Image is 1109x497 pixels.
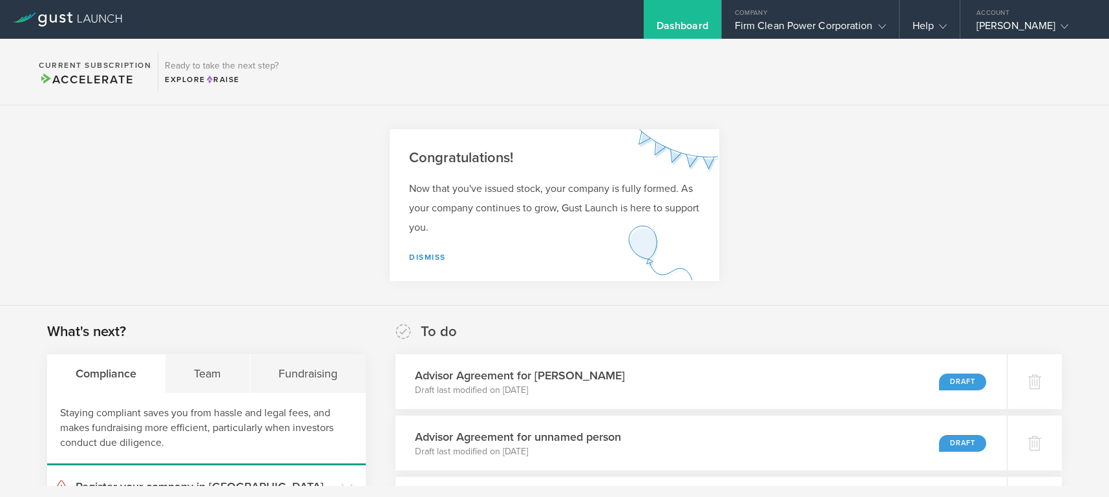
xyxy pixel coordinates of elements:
[47,323,126,341] h2: What's next?
[415,367,625,384] h3: Advisor Agreement for [PERSON_NAME]
[415,384,625,397] p: Draft last modified on [DATE]
[39,72,133,87] span: Accelerate
[735,19,886,39] div: Firm Clean Power Corporation
[939,435,986,452] div: Draft
[47,354,165,393] div: Compliance
[939,374,986,390] div: Draft
[657,19,708,39] div: Dashboard
[409,179,700,237] p: Now that you've issued stock, your company is fully formed. As your company continues to grow, Gu...
[396,416,1007,471] div: Advisor Agreement for unnamed personDraft last modified on [DATE]Draft
[39,61,151,69] h2: Current Subscription
[396,354,1007,409] div: Advisor Agreement for [PERSON_NAME]Draft last modified on [DATE]Draft
[415,428,621,445] h3: Advisor Agreement for unnamed person
[913,19,947,39] div: Help
[206,75,240,84] span: Raise
[409,253,446,262] a: Dismiss
[409,149,700,167] h2: Congratulations!
[977,19,1086,39] div: [PERSON_NAME]
[76,478,335,495] h3: Register your company in [GEOGRAPHIC_DATA]
[47,393,366,465] div: Staying compliant saves you from hassle and legal fees, and makes fundraising more efficient, par...
[165,74,279,85] div: Explore
[165,354,250,393] div: Team
[421,323,457,341] h2: To do
[158,52,285,92] div: Ready to take the next step?ExploreRaise
[165,61,279,70] h3: Ready to take the next step?
[250,354,366,393] div: Fundraising
[415,445,621,458] p: Draft last modified on [DATE]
